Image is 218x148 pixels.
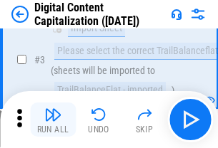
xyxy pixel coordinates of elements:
[30,102,76,137] button: Run All
[122,102,167,137] button: Skip
[136,106,153,123] img: Skip
[179,108,202,131] img: Main button
[136,125,154,134] div: Skip
[171,9,182,20] img: Support
[90,106,107,123] img: Undo
[34,1,165,28] div: Digital Content Capitalization ([DATE])
[76,102,122,137] button: Undo
[44,106,61,123] img: Run All
[34,54,45,65] span: # 3
[189,6,207,23] img: Settings menu
[88,125,109,134] div: Undo
[54,82,166,99] div: TrailBalanceFlat - imported
[68,20,125,37] div: Import Sheet
[11,6,29,23] img: Back
[37,125,69,134] div: Run All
